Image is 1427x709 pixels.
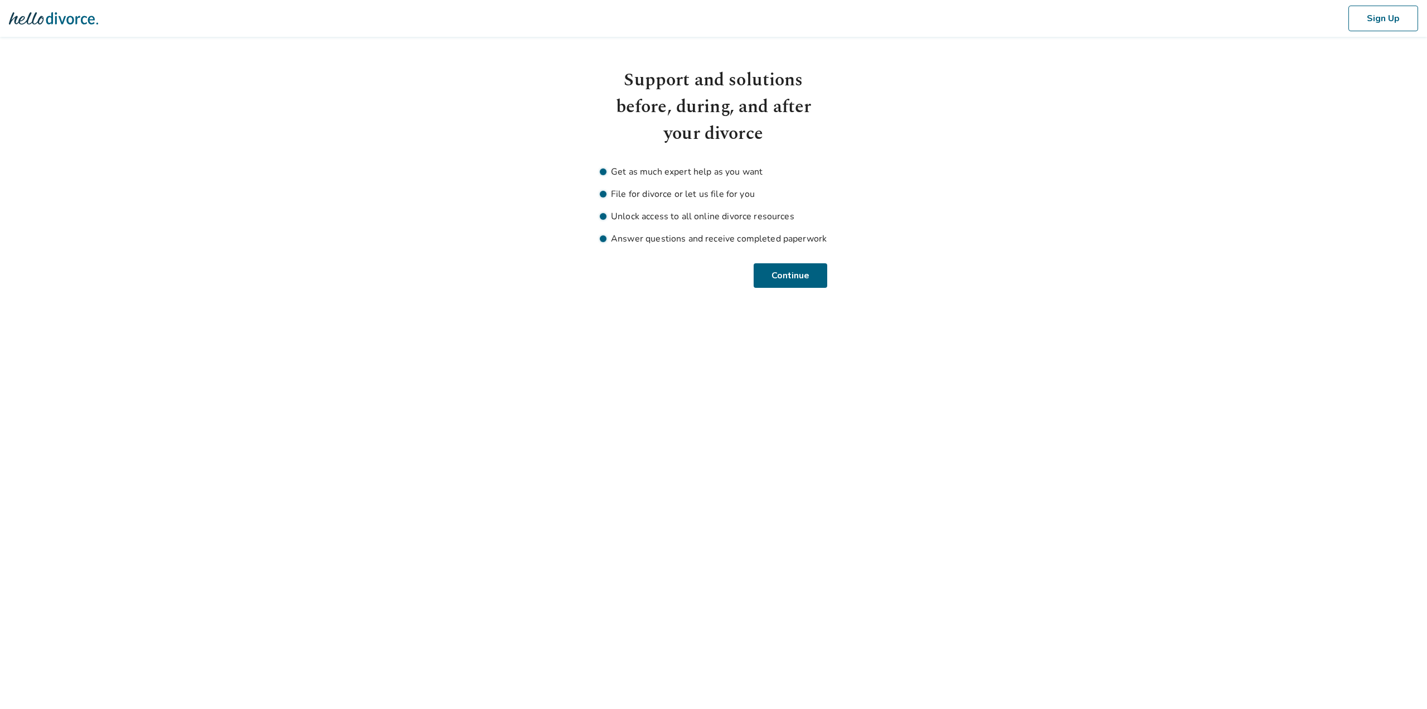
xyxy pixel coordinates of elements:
li: Answer questions and receive completed paperwork [600,232,827,245]
button: Sign Up [1348,6,1418,31]
li: Get as much expert help as you want [600,165,827,179]
li: File for divorce or let us file for you [600,187,827,201]
li: Unlock access to all online divorce resources [600,210,827,223]
h1: Support and solutions before, during, and after your divorce [600,67,827,147]
img: Hello Divorce Logo [9,7,98,30]
button: Continue [755,263,827,288]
